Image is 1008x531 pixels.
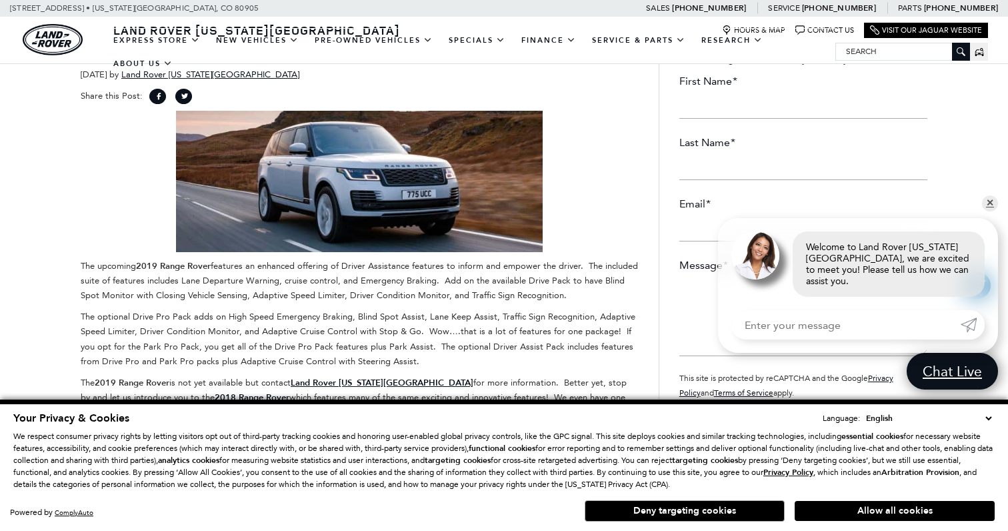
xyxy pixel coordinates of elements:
a: Research [693,29,771,52]
span: Land Rover [US_STATE][GEOGRAPHIC_DATA] [113,22,400,38]
span: Service [768,3,799,13]
strong: targeting cookies [425,455,491,466]
strong: 2019 Range Rover [136,260,211,272]
strong: targeting cookies [672,455,738,466]
div: Powered by [10,508,93,517]
p: The upcoming features an enhanced offering of Driver Assistance features to inform and empower th... [81,259,639,303]
strong: functional cookies [469,443,535,454]
a: [PHONE_NUMBER] [802,3,876,13]
span: Sales [646,3,670,13]
a: Pre-Owned Vehicles [307,29,441,52]
strong: 2018 Range Rover [215,392,289,404]
input: Search [836,43,969,59]
a: Finance [513,29,584,52]
a: New Vehicles [208,29,307,52]
a: EXPRESS STORE [105,29,208,52]
span: Your Privacy & Cookies [13,411,129,426]
label: First Name [679,74,737,89]
input: Enter your message [731,310,961,340]
label: Message [679,258,728,273]
a: Specials [441,29,513,52]
a: Submit [961,310,985,340]
a: land-rover [23,24,83,55]
div: Welcome to Land Rover [US_STATE][GEOGRAPHIC_DATA], we are excited to meet you! Please tell us how... [793,231,985,297]
input: First Name* [679,92,927,119]
a: 2018 Range Rover [215,392,289,402]
a: Hours & Map [722,25,785,35]
strong: Land Rover [US_STATE][GEOGRAPHIC_DATA] [291,377,473,389]
strong: Arbitration Provision [881,467,959,478]
input: Email* [679,215,927,241]
select: Language Select [863,412,995,425]
strong: analytics cookies [158,455,219,466]
a: Land Rover [US_STATE][GEOGRAPHIC_DATA] [105,22,408,38]
textarea: Message* [679,276,927,356]
img: Land Rover [23,24,83,55]
button: Allow all cookies [795,501,995,521]
small: This site is protected by reCAPTCHA and the Google and apply. [679,374,893,398]
a: [PHONE_NUMBER] [672,3,746,13]
span: [DATE] [81,69,107,79]
img: Agent profile photo [731,231,779,280]
img: 2019 Range Rover features impressive selection of Driver Assistance Technology [176,111,543,252]
a: [PHONE_NUMBER] [924,3,998,13]
a: Land Rover [US_STATE][GEOGRAPHIC_DATA] [291,378,473,388]
p: The optional Drive Pro Pack adds on High Speed Emergency Braking, Blind Spot Assist, Lane Keep As... [81,310,639,368]
label: Last Name [679,135,735,150]
strong: essential cookies [841,431,903,442]
a: Chat Live [907,353,998,390]
label: Email [679,197,711,211]
span: Parts [898,3,922,13]
div: Language: [823,414,860,422]
span: Chat Live [916,362,989,380]
button: Deny targeting cookies [585,500,785,522]
div: Share this Post: [81,89,639,111]
nav: Main Navigation [105,29,835,75]
form: Contact Us [679,17,927,439]
a: Contact Us [795,25,854,35]
a: Terms of Service [714,388,773,398]
strong: 2019 Range Rover [95,377,169,389]
p: The is not yet available but contact for more information. Better yet, stop by and let us introdu... [81,376,639,420]
a: ComplyAuto [55,508,93,517]
input: Last Name* [679,153,927,180]
a: [STREET_ADDRESS] • [US_STATE][GEOGRAPHIC_DATA], CO 80905 [10,3,259,13]
a: About Us [105,52,181,75]
a: Visit Our Jaguar Website [870,25,982,35]
a: Service & Parts [584,29,693,52]
u: Privacy Policy [763,467,813,478]
p: We respect consumer privacy rights by letting visitors opt out of third-party tracking cookies an... [13,430,995,490]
